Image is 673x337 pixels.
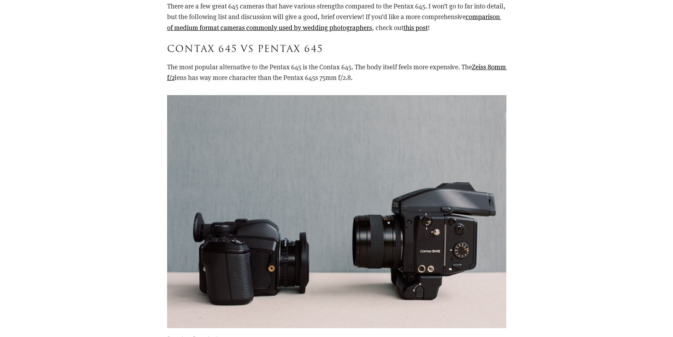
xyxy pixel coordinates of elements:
[167,95,506,329] img: Contax 645 vs Pentax 645nii
[167,12,501,31] a: comparison of medium format cameras commonly used by wedding photographers
[167,42,506,57] h3: Contax 645 vs Pentax 645
[403,23,428,32] a: this post
[167,1,506,33] p: There are a few great 645 cameras that have various strengths compared to the Pentax 645. I won’t...
[167,62,506,83] p: The most popular alternative to the Pentax 645 is the Contax 645. The body itself feels more expe...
